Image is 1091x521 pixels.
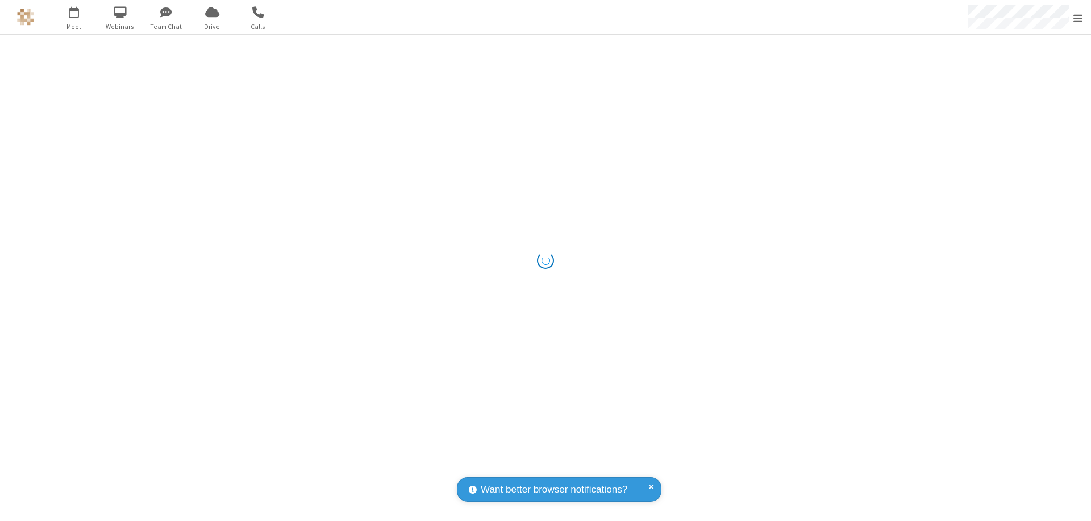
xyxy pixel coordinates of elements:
[481,482,627,497] span: Want better browser notifications?
[17,9,34,26] img: QA Selenium DO NOT DELETE OR CHANGE
[191,22,234,32] span: Drive
[99,22,141,32] span: Webinars
[53,22,95,32] span: Meet
[237,22,280,32] span: Calls
[145,22,188,32] span: Team Chat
